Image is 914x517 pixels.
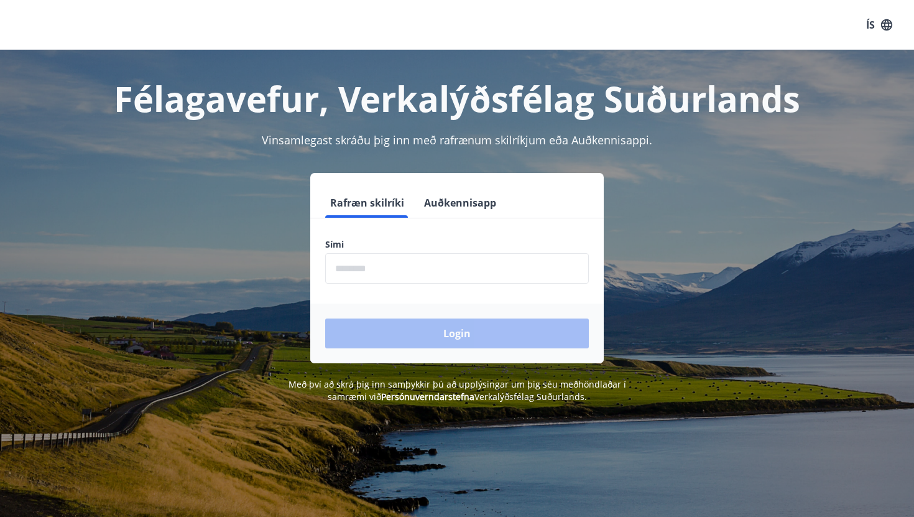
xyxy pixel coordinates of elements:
label: Sími [325,238,589,251]
a: Persónuverndarstefna [381,391,474,403]
span: Vinsamlegast skráðu þig inn með rafrænum skilríkjum eða Auðkennisappi. [262,133,652,147]
button: ÍS [859,14,899,36]
span: Með því að skrá þig inn samþykkir þú að upplýsingar um þig séu meðhöndlaðar í samræmi við Verkalý... [289,378,626,403]
button: Auðkennisapp [419,188,501,218]
button: Rafræn skilríki [325,188,409,218]
h1: Félagavefur, Verkalýðsfélag Suðurlands [24,75,890,122]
